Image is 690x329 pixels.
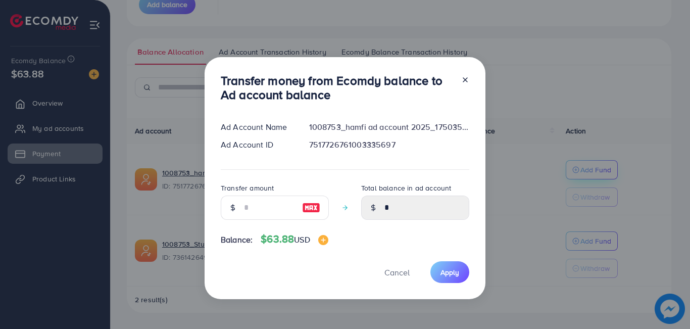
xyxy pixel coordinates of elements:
span: Balance: [221,234,253,246]
div: 7517726761003335697 [301,139,477,151]
img: image [302,202,320,214]
span: Cancel [384,267,410,278]
h3: Transfer money from Ecomdy balance to Ad account balance [221,73,453,103]
span: Apply [440,267,459,277]
button: Cancel [372,261,422,283]
div: Ad Account Name [213,121,301,133]
h4: $63.88 [261,233,328,246]
label: Transfer amount [221,183,274,193]
span: USD [294,234,310,245]
div: Ad Account ID [213,139,301,151]
img: image [318,235,328,245]
div: 1008753_hamfi ad account 2025_1750357175489 [301,121,477,133]
button: Apply [430,261,469,283]
label: Total balance in ad account [361,183,451,193]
